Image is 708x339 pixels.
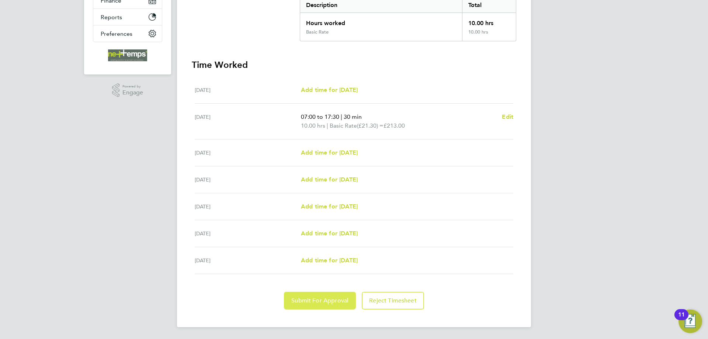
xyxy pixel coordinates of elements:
[112,83,143,97] a: Powered byEngage
[301,149,358,156] span: Add time for [DATE]
[462,13,516,29] div: 10.00 hrs
[284,292,356,309] button: Submit For Approval
[301,256,358,265] a: Add time for [DATE]
[327,122,328,129] span: |
[306,29,329,35] div: Basic Rate
[502,113,513,121] a: Edit
[369,297,417,304] span: Reject Timesheet
[301,175,358,184] a: Add time for [DATE]
[301,86,358,94] a: Add time for [DATE]
[301,229,358,238] a: Add time for [DATE]
[301,202,358,211] a: Add time for [DATE]
[195,113,301,130] div: [DATE]
[357,122,383,129] span: (£21.30) =
[122,83,143,90] span: Powered by
[93,9,162,25] button: Reports
[301,203,358,210] span: Add time for [DATE]
[93,25,162,42] button: Preferences
[301,122,325,129] span: 10.00 hrs
[301,86,358,93] span: Add time for [DATE]
[678,315,685,324] div: 11
[195,148,301,157] div: [DATE]
[344,113,362,120] span: 30 min
[301,148,358,157] a: Add time for [DATE]
[93,49,162,61] a: Go to home page
[383,122,405,129] span: £213.00
[301,257,358,264] span: Add time for [DATE]
[122,90,143,96] span: Engage
[330,121,357,130] span: Basic Rate
[300,13,462,29] div: Hours worked
[301,176,358,183] span: Add time for [DATE]
[192,59,516,71] h3: Time Worked
[462,29,516,41] div: 10.00 hrs
[195,256,301,265] div: [DATE]
[108,49,147,61] img: net-temps-logo-retina.png
[502,113,513,120] span: Edit
[195,202,301,211] div: [DATE]
[291,297,348,304] span: Submit For Approval
[101,14,122,21] span: Reports
[678,309,702,333] button: Open Resource Center, 11 new notifications
[301,113,339,120] span: 07:00 to 17:30
[195,86,301,94] div: [DATE]
[301,230,358,237] span: Add time for [DATE]
[341,113,342,120] span: |
[362,292,424,309] button: Reject Timesheet
[195,229,301,238] div: [DATE]
[195,175,301,184] div: [DATE]
[101,30,132,37] span: Preferences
